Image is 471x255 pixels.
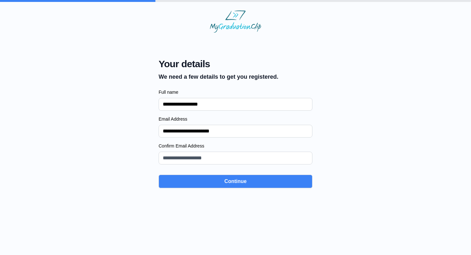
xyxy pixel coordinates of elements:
label: Confirm Email Address [159,143,312,149]
p: We need a few details to get you registered. [159,72,278,81]
button: Continue [159,175,312,188]
label: Full name [159,89,312,95]
span: Your details [159,58,278,70]
img: MyGraduationClip [210,10,261,33]
label: Email Address [159,116,312,122]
